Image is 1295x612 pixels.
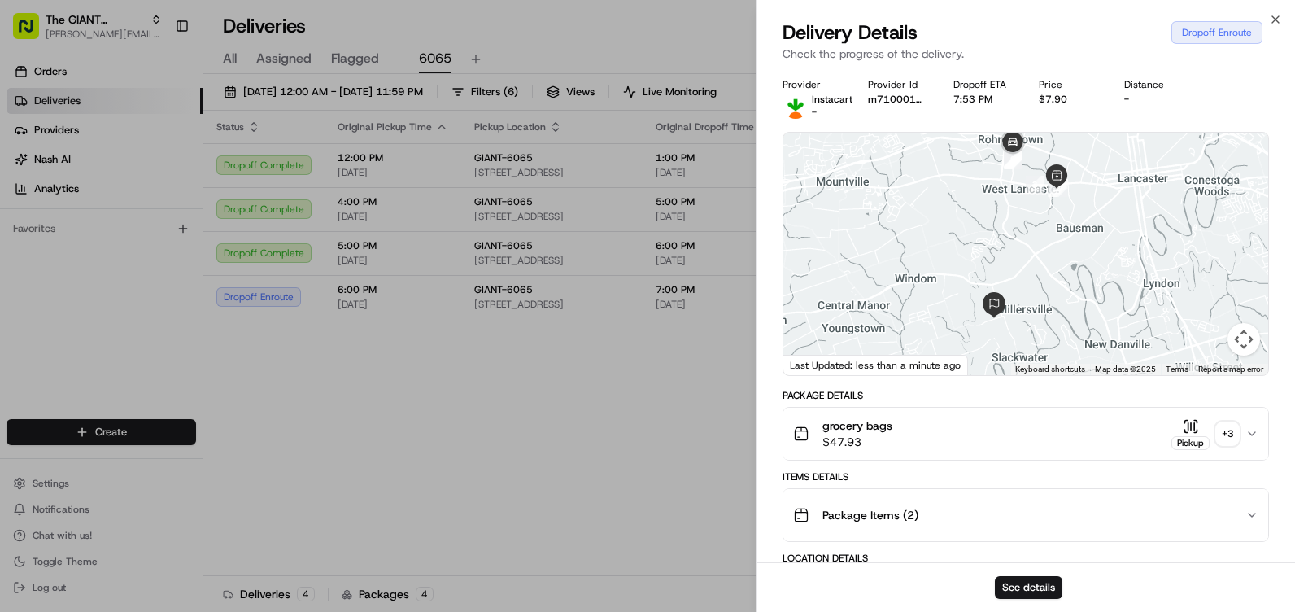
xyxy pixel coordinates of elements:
[1198,365,1263,374] a: Report a map error
[953,78,1013,91] div: Dropoff ETA
[16,65,296,91] p: Welcome 👋
[868,78,927,91] div: Provider Id
[162,276,197,288] span: Pylon
[33,236,124,252] span: Knowledge Base
[953,93,1013,106] div: 7:53 PM
[783,355,968,375] div: Last Updated: less than a minute ago
[1039,78,1098,91] div: Price
[783,20,918,46] span: Delivery Details
[16,16,49,49] img: Nash
[783,408,1268,460] button: grocery bags$47.93Pickup+3
[822,507,918,523] span: Package Items ( 2 )
[10,229,131,259] a: 📗Knowledge Base
[1216,422,1239,445] div: + 3
[55,155,267,172] div: Start new chat
[783,78,842,91] div: Provider
[55,172,206,185] div: We're available if you need us!
[783,46,1269,62] p: Check the progress of the delivery.
[783,489,1268,541] button: Package Items (2)
[1095,365,1156,374] span: Map data ©2025
[154,236,261,252] span: API Documentation
[115,275,197,288] a: Powered byPylon
[787,354,841,375] img: Google
[1005,151,1022,168] div: 7
[783,389,1269,402] div: Package Details
[783,93,809,119] img: profile_instacart_ahold_partner.png
[1124,93,1184,106] div: -
[812,106,817,119] span: -
[16,238,29,251] div: 📗
[1171,436,1210,450] div: Pickup
[1166,365,1188,374] a: Terms (opens in new tab)
[995,576,1062,599] button: See details
[868,93,927,106] button: m710001499
[131,229,268,259] a: 💻API Documentation
[42,105,268,122] input: Clear
[1171,418,1210,450] button: Pickup
[1124,78,1184,91] div: Distance
[137,238,150,251] div: 💻
[787,354,841,375] a: Open this area in Google Maps (opens a new window)
[277,160,296,180] button: Start new chat
[822,434,892,450] span: $47.93
[783,470,1269,483] div: Items Details
[1026,176,1044,194] div: 3
[1227,323,1260,356] button: Map camera controls
[1015,364,1085,375] button: Keyboard shortcuts
[1039,93,1098,106] div: $7.90
[812,93,852,106] span: Instacart
[1171,418,1239,450] button: Pickup+3
[822,417,892,434] span: grocery bags
[16,155,46,185] img: 1736555255976-a54dd68f-1ca7-489b-9aae-adbdc363a1c4
[1004,151,1022,168] div: 9
[783,552,1269,565] div: Location Details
